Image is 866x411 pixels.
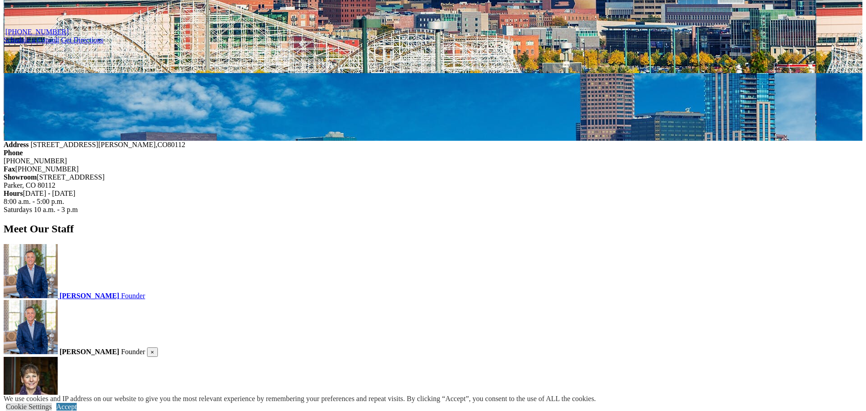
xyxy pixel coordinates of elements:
[4,36,60,44] a: Schedule a Consult
[4,244,58,298] img: Closet Factory Owner Mark Lestikow
[147,347,158,357] button: Close
[157,141,167,148] span: CO
[4,173,862,189] div: [STREET_ADDRESS] Parker, CO 80112
[60,348,119,356] strong: [PERSON_NAME]
[5,28,69,36] a: [PHONE_NUMBER]
[4,244,862,300] a: Closet Factory Owner Mark Lestikow [PERSON_NAME] Founder
[98,141,156,148] span: [PERSON_NAME]
[4,189,862,214] div: [DATE] - [DATE] 8:00 a.m. - 5:00 p.m. Saturdays 10 a.m. - 3 p.m
[4,149,23,157] strong: Phone
[151,349,154,356] span: ×
[4,300,58,354] img: Closet Factory Owner Mark Lestikow
[6,403,52,411] a: Cookie Settings
[31,141,98,148] span: [STREET_ADDRESS]
[4,157,862,165] div: [PHONE_NUMBER]
[4,189,23,197] strong: Hours
[4,141,29,148] strong: Address
[4,165,862,173] div: [PHONE_NUMBER]
[4,165,15,173] strong: Fax
[4,223,862,235] h2: Meet Our Staff
[121,292,145,300] span: Founder
[4,395,596,403] div: We use cookies and IP address on our website to give you the most relevant experience by remember...
[167,141,185,148] span: 80112
[56,403,77,411] a: Accept
[60,292,119,300] strong: [PERSON_NAME]
[4,173,37,181] strong: Showroom
[121,348,145,356] span: Founder
[61,36,104,44] a: Click Get Directions to get location on google map
[4,141,862,149] div: ,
